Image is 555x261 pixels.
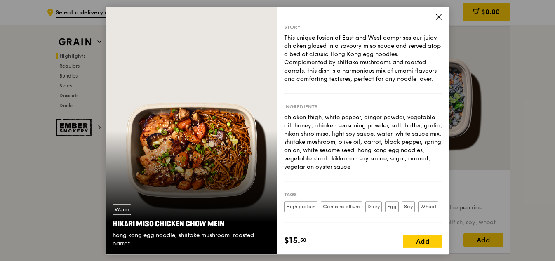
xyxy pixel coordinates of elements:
div: Tags [284,191,442,198]
div: Story [284,24,442,31]
label: Contains allium [321,201,362,212]
div: Hikari Miso Chicken Chow Mein [113,218,271,230]
div: Ingredients [284,103,442,110]
label: Dairy [365,201,382,212]
div: This unique fusion of East and West comprises our juicy chicken glazed in a savoury miso sauce an... [284,34,442,83]
span: 50 [300,237,306,243]
label: Wheat [418,201,438,212]
label: Egg [385,201,399,212]
div: chicken thigh, white pepper, ginger powder, vegetable oil, honey, chicken seasoning powder, salt,... [284,113,442,171]
div: hong kong egg noodle, shiitake mushroom, roasted carrot [113,231,271,248]
div: Add [403,235,442,248]
label: High protein [284,201,317,212]
label: Soy [402,201,415,212]
span: $15. [284,235,300,247]
div: Warm [113,204,131,215]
